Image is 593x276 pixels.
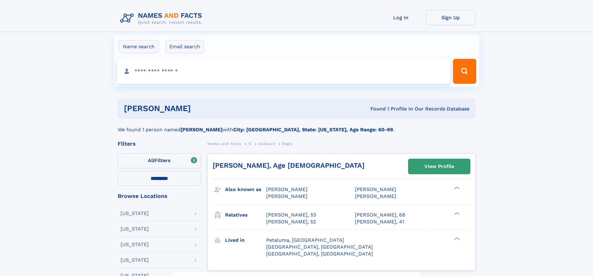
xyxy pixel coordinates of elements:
label: Filters [118,153,201,168]
div: Browse Locations [118,193,201,199]
a: [PERSON_NAME], 41 [355,218,404,225]
div: [US_STATE] [120,258,149,263]
b: City: [GEOGRAPHIC_DATA], State: [US_STATE], Age Range: 60-99 [233,127,393,133]
div: We found 1 person named with . [118,119,476,133]
div: [US_STATE] [120,211,149,216]
span: G [248,142,252,146]
input: search input [117,59,450,84]
a: [PERSON_NAME], 68 [355,212,405,218]
div: [US_STATE] [120,227,149,232]
h3: Relatives [225,210,266,220]
a: View Profile [408,159,470,174]
div: ❯ [453,236,460,241]
h3: Also known as [225,184,266,195]
button: Search Button [453,59,476,84]
label: Name search [119,40,159,53]
a: [PERSON_NAME], 52 [266,218,316,225]
a: G [248,140,252,147]
div: ❯ [453,211,460,215]
span: [PERSON_NAME] [355,193,396,199]
div: ❯ [453,186,460,190]
span: [GEOGRAPHIC_DATA], [GEOGRAPHIC_DATA] [266,244,373,250]
b: [PERSON_NAME] [181,127,223,133]
div: Found 1 Profile In Our Records Database [280,105,469,112]
span: Regis [282,142,292,146]
a: Galbach [258,140,275,147]
a: [PERSON_NAME], Age [DEMOGRAPHIC_DATA] [213,161,365,169]
a: Names and Facts [207,140,242,147]
h1: [PERSON_NAME] [124,105,281,112]
h3: Lived in [225,235,266,246]
span: [PERSON_NAME] [266,186,308,192]
span: All [148,157,154,163]
span: [PERSON_NAME] [266,193,308,199]
span: [GEOGRAPHIC_DATA], [GEOGRAPHIC_DATA] [266,251,373,257]
div: View Profile [424,159,454,174]
div: Filters [118,141,201,147]
span: Galbach [258,142,275,146]
label: Email search [165,40,204,53]
a: [PERSON_NAME], 53 [266,212,316,218]
a: Log In [376,10,426,25]
img: Logo Names and Facts [118,10,207,27]
span: [PERSON_NAME] [355,186,396,192]
span: Petaluma, [GEOGRAPHIC_DATA] [266,237,344,243]
div: [US_STATE] [120,242,149,247]
a: Sign Up [426,10,476,25]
